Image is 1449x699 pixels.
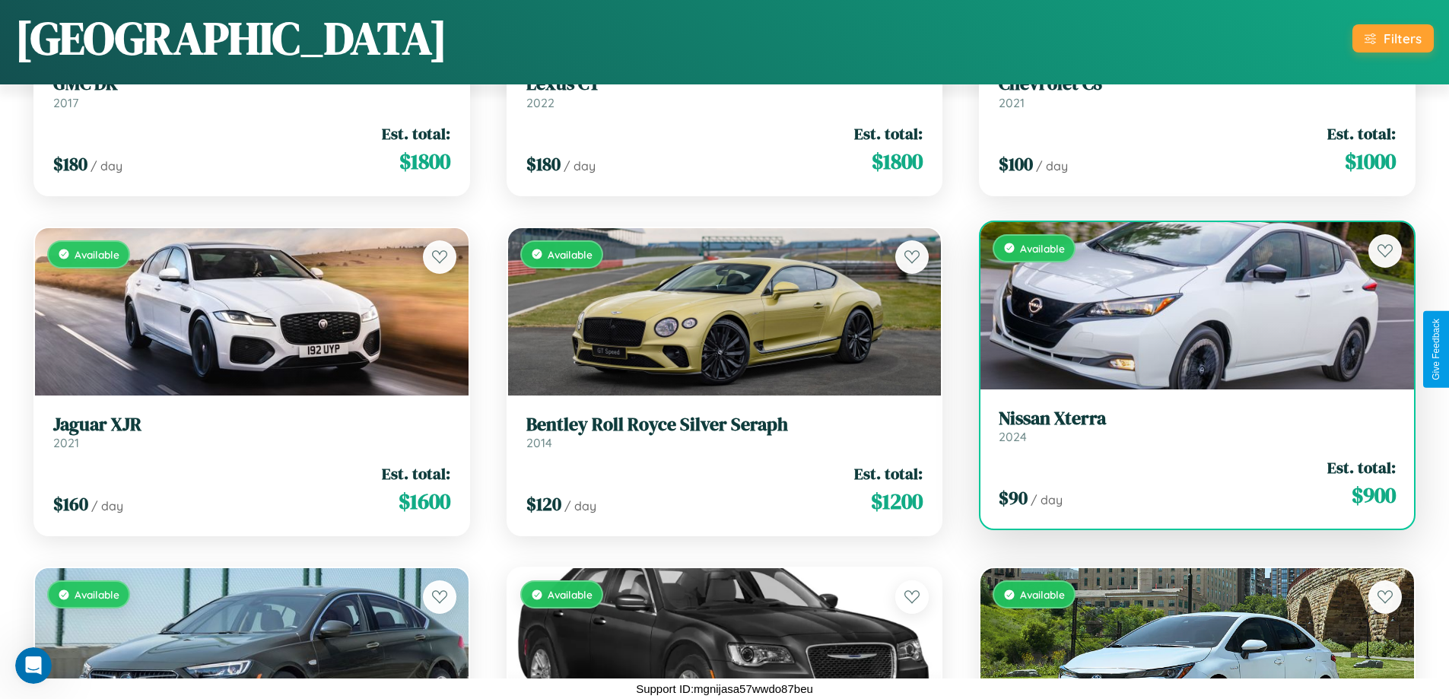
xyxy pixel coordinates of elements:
button: Filters [1352,24,1434,52]
h3: GMC DK [53,73,450,95]
span: $ 180 [53,151,87,176]
span: $ 1800 [872,146,923,176]
iframe: Intercom live chat [15,647,52,684]
span: $ 1600 [399,486,450,516]
span: Available [1020,588,1065,601]
span: $ 1200 [871,486,923,516]
span: Available [1020,242,1065,255]
h3: Nissan Xterra [999,408,1396,430]
h3: Chevrolet C8 [999,73,1396,95]
span: $ 160 [53,491,88,516]
div: Give Feedback [1431,319,1441,380]
span: $ 900 [1352,480,1396,510]
p: Support ID: mgnijasa57wwdo87beu [636,678,813,699]
span: / day [1036,158,1068,173]
span: 2022 [526,95,554,110]
a: Bentley Roll Royce Silver Seraph2014 [526,414,923,451]
span: Est. total: [1327,456,1396,478]
span: $ 1000 [1345,146,1396,176]
span: 2024 [999,429,1027,444]
span: / day [91,158,122,173]
span: Available [548,248,593,261]
span: 2021 [999,95,1025,110]
a: Nissan Xterra2024 [999,408,1396,445]
h3: Lexus CT [526,73,923,95]
a: GMC DK2017 [53,73,450,110]
a: Jaguar XJR2021 [53,414,450,451]
span: / day [564,158,596,173]
span: / day [564,498,596,513]
span: 2017 [53,95,78,110]
a: Lexus CT2022 [526,73,923,110]
span: 2014 [526,435,552,450]
span: Available [548,588,593,601]
h3: Bentley Roll Royce Silver Seraph [526,414,923,436]
span: 2021 [53,435,79,450]
span: $ 100 [999,151,1033,176]
h3: Jaguar XJR [53,414,450,436]
h1: [GEOGRAPHIC_DATA] [15,7,447,69]
span: $ 120 [526,491,561,516]
span: Available [75,248,119,261]
span: / day [91,498,123,513]
span: Est. total: [854,122,923,145]
span: Est. total: [382,122,450,145]
span: Est. total: [1327,122,1396,145]
span: Available [75,588,119,601]
span: $ 1800 [399,146,450,176]
span: Est. total: [382,462,450,485]
span: $ 180 [526,151,561,176]
span: $ 90 [999,485,1028,510]
div: Filters [1384,30,1422,46]
span: Est. total: [854,462,923,485]
a: Chevrolet C82021 [999,73,1396,110]
span: / day [1031,492,1063,507]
